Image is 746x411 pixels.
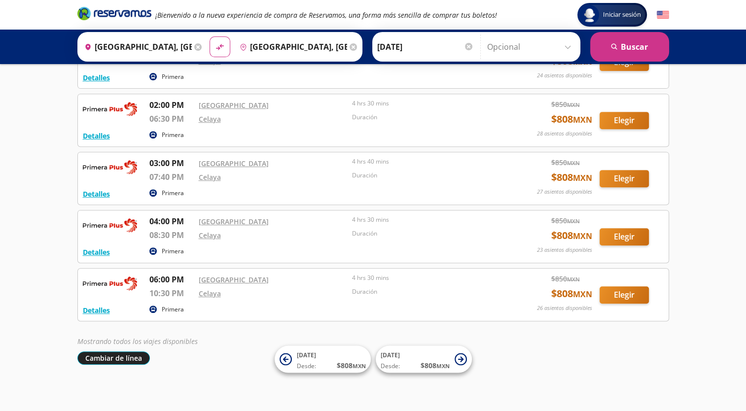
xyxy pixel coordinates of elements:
a: [GEOGRAPHIC_DATA] [199,275,269,284]
p: 4 hrs 30 mins [352,215,501,224]
p: 24 asientos disponibles [537,71,592,80]
small: MXN [573,231,592,241]
button: English [657,9,669,21]
button: Detalles [83,189,110,199]
span: $ 808 [551,286,592,301]
a: Celaya [199,289,221,298]
p: 23 asientos disponibles [537,246,592,254]
img: RESERVAMOS [83,157,137,177]
button: Detalles [83,131,110,141]
span: $ 808 [551,112,592,127]
p: Duración [352,229,501,238]
p: 02:00 PM [149,99,194,111]
span: Iniciar sesión [599,10,645,20]
span: Desde: [381,362,400,371]
button: Cambiar de línea [77,351,150,365]
p: 07:40 PM [149,171,194,183]
small: MXN [573,114,592,125]
a: Celaya [199,114,221,124]
p: 26 asientos disponibles [537,304,592,312]
p: 06:30 PM [149,113,194,125]
span: $ 808 [421,360,450,371]
small: MXN [573,172,592,183]
span: $ 850 [551,99,580,109]
button: Detalles [83,72,110,83]
small: MXN [567,159,580,167]
p: 03:00 PM [149,157,194,169]
a: Brand Logo [77,6,151,24]
p: Primera [162,131,184,139]
small: MXN [567,217,580,225]
span: [DATE] [297,351,316,359]
button: Detalles [83,247,110,257]
span: $ 850 [551,215,580,226]
small: MXN [573,289,592,300]
input: Buscar Origen [80,34,192,59]
a: [GEOGRAPHIC_DATA] [199,101,269,110]
em: Mostrando todos los viajes disponibles [77,337,198,346]
span: $ 808 [551,228,592,243]
span: $ 850 [551,274,580,284]
p: 06:00 PM [149,274,194,285]
span: $ 808 [337,360,366,371]
p: Primera [162,189,184,198]
p: 08:30 PM [149,229,194,241]
i: Brand Logo [77,6,151,21]
button: Elegir [600,286,649,304]
p: 27 asientos disponibles [537,188,592,196]
p: 4 hrs 40 mins [352,157,501,166]
span: Desde: [297,362,316,371]
input: Buscar Destino [236,34,347,59]
button: Elegir [600,228,649,245]
a: Celaya [199,231,221,240]
button: Elegir [600,170,649,187]
a: [GEOGRAPHIC_DATA] [199,217,269,226]
p: 10:30 PM [149,287,194,299]
small: MXN [436,362,450,370]
p: Duración [352,287,501,296]
p: Primera [162,247,184,256]
a: [GEOGRAPHIC_DATA] [199,159,269,168]
span: [DATE] [381,351,400,359]
button: Elegir [600,112,649,129]
p: 4 hrs 30 mins [352,274,501,282]
button: [DATE]Desde:$808MXN [275,346,371,373]
p: Duración [352,113,501,122]
p: 28 asientos disponibles [537,130,592,138]
button: [DATE]Desde:$808MXN [376,346,472,373]
p: Primera [162,305,184,314]
span: $ 850 [551,157,580,168]
img: RESERVAMOS [83,215,137,235]
span: $ 808 [551,170,592,185]
input: Opcional [487,34,575,59]
p: 04:00 PM [149,215,194,227]
img: RESERVAMOS [83,274,137,293]
img: RESERVAMOS [83,99,137,119]
em: ¡Bienvenido a la nueva experiencia de compra de Reservamos, una forma más sencilla de comprar tus... [155,10,497,20]
p: 4 hrs 30 mins [352,99,501,108]
small: MXN [353,362,366,370]
p: Primera [162,72,184,81]
input: Elegir Fecha [377,34,474,59]
small: MXN [567,101,580,108]
button: Detalles [83,305,110,315]
a: Celaya [199,56,221,66]
small: MXN [567,275,580,283]
button: Buscar [590,32,669,62]
a: Celaya [199,172,221,182]
p: Duración [352,171,501,180]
